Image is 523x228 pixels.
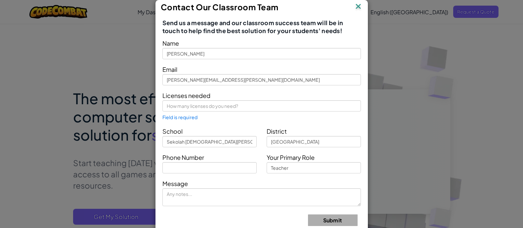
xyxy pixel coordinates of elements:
[162,39,179,47] span: Name
[162,114,198,120] span: Field is required
[267,162,361,173] input: Teacher, Principal, etc.
[162,180,188,187] span: Message
[162,154,204,161] span: Phone Number
[308,214,358,226] button: Submit
[162,100,361,112] input: How many licenses do you need?
[267,154,315,161] span: Your Primary Role
[162,92,210,99] span: Licenses needed
[267,127,287,135] span: District
[162,66,177,73] span: Email
[162,127,183,135] span: School
[162,19,361,35] span: Send us a message and our classroom success team will be in touch to help find the best solution ...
